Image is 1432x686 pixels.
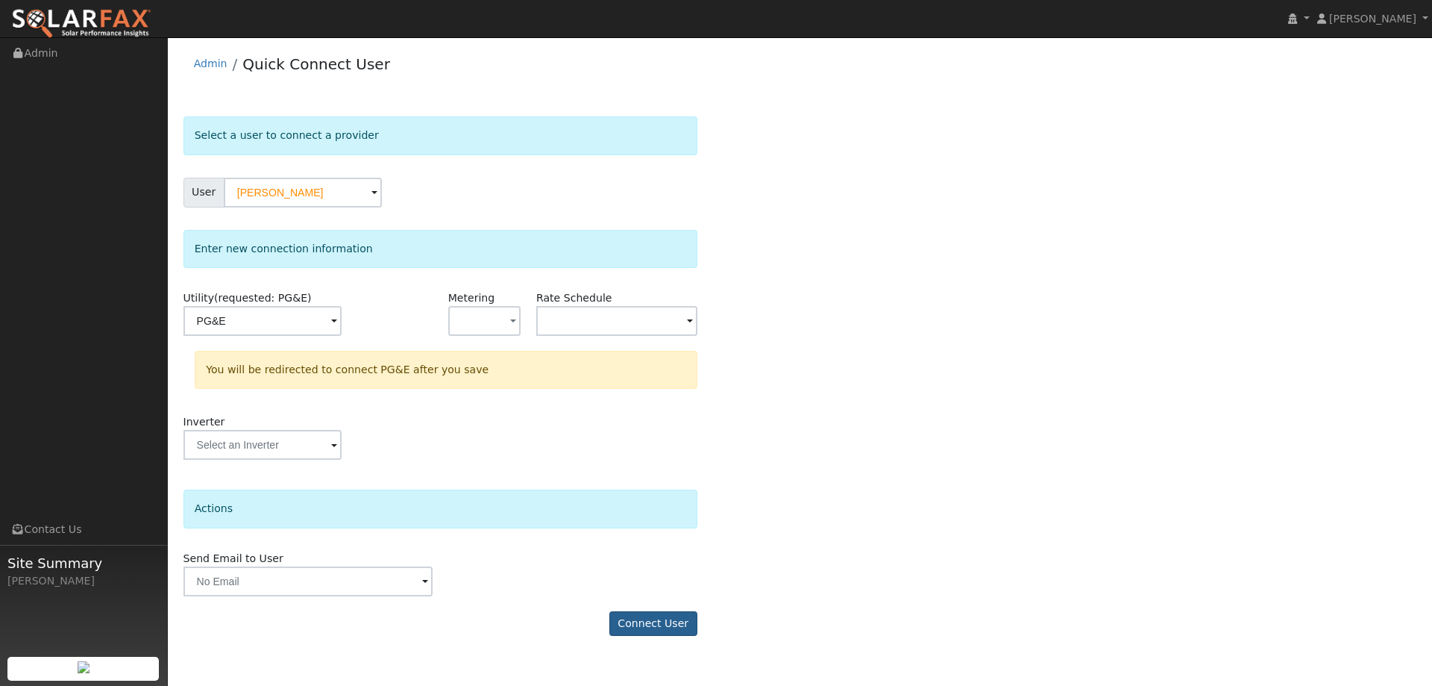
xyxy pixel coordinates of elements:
[183,178,224,208] span: User
[11,8,151,40] img: SolarFax
[214,292,312,304] span: (requested: PG&E)
[195,351,697,389] div: You will be redirected to connect PG&E after you save
[183,116,697,155] div: Select a user to connect a provider
[183,430,342,460] input: Select an Inverter
[7,573,160,589] div: [PERSON_NAME]
[448,290,495,306] label: Metering
[183,306,342,336] input: Select a Utility
[536,290,612,306] label: Rate Schedule
[183,230,697,268] div: Enter new connection information
[1329,13,1416,25] span: [PERSON_NAME]
[7,553,160,573] span: Site Summary
[224,178,382,208] input: Select a User
[183,567,433,596] input: No Email
[183,490,697,528] div: Actions
[609,611,697,637] button: Connect User
[78,661,89,673] img: retrieve
[183,414,225,430] label: Inverter
[242,55,390,73] a: Quick Connect User
[183,290,312,306] label: Utility
[183,551,283,567] label: Send Email to User
[194,57,227,69] a: Admin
